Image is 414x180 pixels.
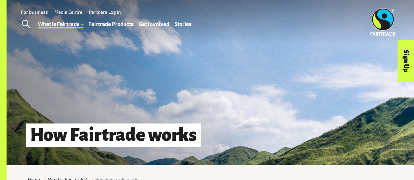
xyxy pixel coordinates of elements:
[54,9,82,15] a: Media Centre
[174,19,191,28] a: Stories
[139,19,169,28] a: Get Involved
[370,8,396,36] img: Fairtrade Australia New Zealand logo
[89,9,121,15] a: Partners Log In
[18,16,34,32] a: Toggle Search
[26,123,201,147] h1: How Fairtrade works
[88,19,134,28] a: Fairtrade Products
[21,9,48,15] a: For business
[38,19,83,28] a: What is Fairtrade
